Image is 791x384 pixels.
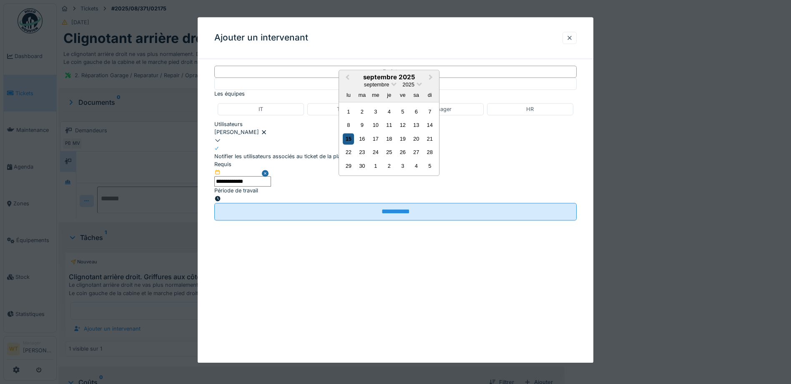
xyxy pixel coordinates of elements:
[343,160,354,172] div: Choose lundi 29 septembre 2025
[214,120,243,128] label: Utilisateurs
[357,89,368,101] div: mardi
[337,105,364,113] div: Technicien
[424,106,435,117] div: Choose dimanche 7 septembre 2025
[370,160,381,172] div: Choose mercredi 1 octobre 2025
[411,120,422,131] div: Choose samedi 13 septembre 2025
[384,160,395,172] div: Choose jeudi 2 octobre 2025
[370,89,381,101] div: mercredi
[357,160,368,172] div: Choose mardi 30 septembre 2025
[370,120,381,131] div: Choose mercredi 10 septembre 2025
[343,89,354,101] div: lundi
[411,133,422,144] div: Choose samedi 20 septembre 2025
[424,160,435,172] div: Choose dimanche 5 octobre 2025
[370,106,381,117] div: Choose mercredi 3 septembre 2025
[343,133,354,144] div: Choose lundi 15 septembre 2025
[384,133,395,144] div: Choose jeudi 18 septembre 2025
[429,105,452,113] div: Manager
[402,82,414,88] span: 2025
[526,105,534,113] div: HR
[262,160,271,187] button: Close
[214,90,245,98] label: Les équipes
[214,160,271,168] div: Requis
[343,106,354,117] div: Choose lundi 1 septembre 2025
[411,160,422,172] div: Choose samedi 4 octobre 2025
[397,120,408,131] div: Choose vendredi 12 septembre 2025
[424,89,435,101] div: dimanche
[424,147,435,158] div: Choose dimanche 28 septembre 2025
[397,106,408,117] div: Choose vendredi 5 septembre 2025
[364,82,389,88] span: septembre
[384,147,395,158] div: Choose jeudi 25 septembre 2025
[214,152,364,160] div: Notifier les utilisateurs associés au ticket de la planification
[411,147,422,158] div: Choose samedi 27 septembre 2025
[425,71,438,84] button: Next Month
[339,73,439,81] h2: septembre 2025
[343,147,354,158] div: Choose lundi 22 septembre 2025
[357,133,368,144] div: Choose mardi 16 septembre 2025
[384,120,395,131] div: Choose jeudi 11 septembre 2025
[342,105,437,172] div: Month septembre, 2025
[340,71,353,84] button: Previous Month
[397,89,408,101] div: vendredi
[397,133,408,144] div: Choose vendredi 19 septembre 2025
[214,33,308,43] h3: Ajouter un intervenant
[370,147,381,158] div: Choose mercredi 24 septembre 2025
[357,147,368,158] div: Choose mardi 23 septembre 2025
[424,120,435,131] div: Choose dimanche 14 septembre 2025
[357,106,368,117] div: Choose mardi 2 septembre 2025
[259,105,263,113] div: IT
[370,133,381,144] div: Choose mercredi 17 septembre 2025
[411,106,422,117] div: Choose samedi 6 septembre 2025
[384,106,395,117] div: Choose jeudi 4 septembre 2025
[343,120,354,131] div: Choose lundi 8 septembre 2025
[424,133,435,144] div: Choose dimanche 21 septembre 2025
[214,128,577,136] div: [PERSON_NAME]
[357,120,368,131] div: Choose mardi 9 septembre 2025
[397,160,408,172] div: Choose vendredi 3 octobre 2025
[411,89,422,101] div: samedi
[383,68,409,76] div: En interne
[384,89,395,101] div: jeudi
[397,147,408,158] div: Choose vendredi 26 septembre 2025
[214,187,258,195] label: Période de travail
